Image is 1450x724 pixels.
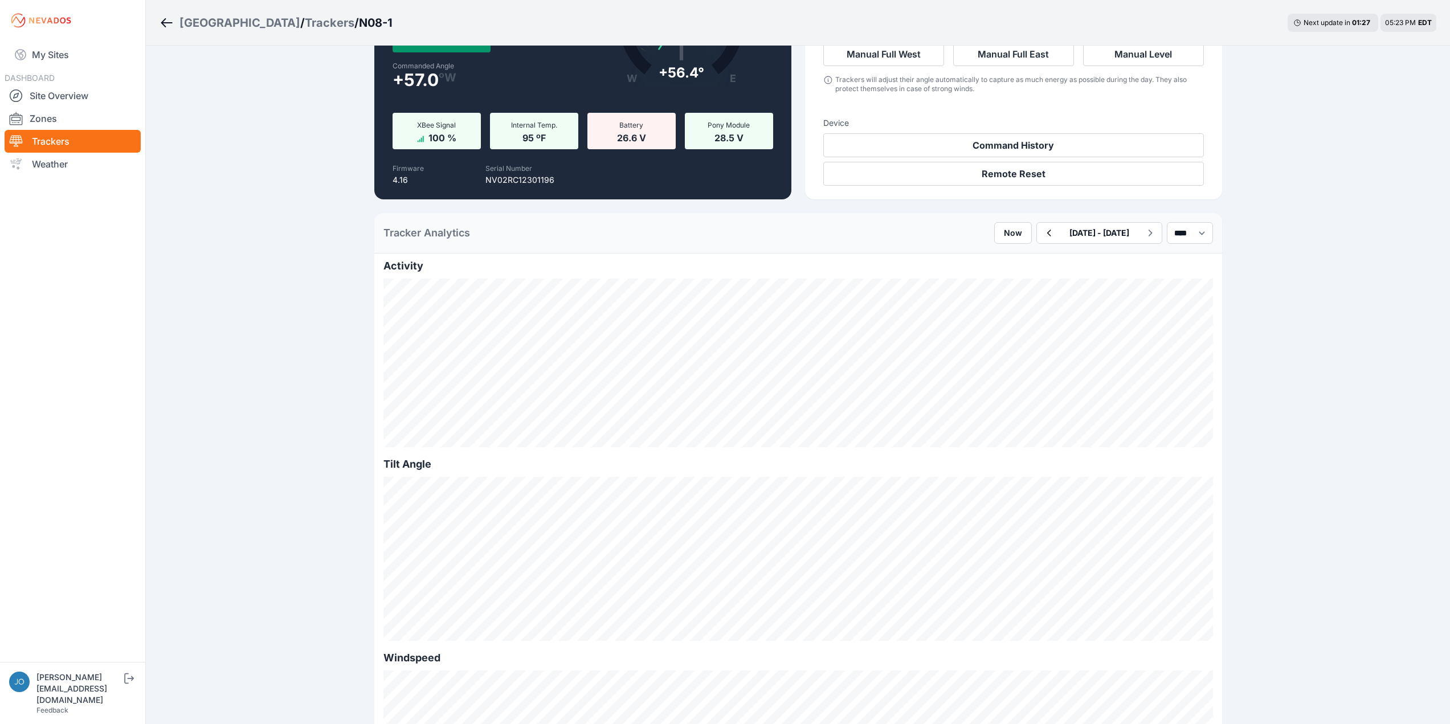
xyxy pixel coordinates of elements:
a: Weather [5,153,141,175]
p: 4.16 [393,174,424,186]
span: XBee Signal [417,121,456,129]
img: Nevados [9,11,73,30]
button: Remote Reset [823,162,1204,186]
button: Now [994,222,1032,244]
span: 95 ºF [522,130,546,144]
a: Zones [5,107,141,130]
a: Feedback [36,706,68,714]
a: Site Overview [5,84,141,107]
h3: N08-1 [359,15,393,31]
a: Trackers [305,15,354,31]
span: Internal Temp. [511,121,557,129]
span: 100 % [428,130,456,144]
h3: Device [823,117,1204,129]
img: jos@nevados.solar [9,672,30,692]
a: My Sites [5,41,141,68]
button: Manual Full East [953,42,1074,66]
label: Commanded Angle [393,62,576,71]
span: Battery [619,121,643,129]
span: 26.6 V [617,130,646,144]
span: EDT [1418,18,1432,27]
label: Firmware [393,164,424,173]
button: Manual Level [1083,42,1204,66]
a: Trackers [5,130,141,153]
div: + 56.4° [659,64,704,82]
span: Pony Module [708,121,750,129]
span: / [354,15,359,31]
span: / [300,15,305,31]
button: Command History [823,133,1204,157]
label: Serial Number [485,164,532,173]
div: 01 : 27 [1352,18,1373,27]
p: NV02RC12301196 [485,174,554,186]
button: [DATE] - [DATE] [1060,223,1138,243]
span: Next update in [1304,18,1350,27]
h2: Tracker Analytics [383,225,470,241]
span: + 57.0 [393,73,439,87]
span: 05:23 PM [1385,18,1416,27]
nav: Breadcrumb [160,8,393,38]
span: º W [439,73,456,82]
span: 28.5 V [714,130,744,144]
a: [GEOGRAPHIC_DATA] [179,15,300,31]
h2: Windspeed [383,650,1213,666]
span: DASHBOARD [5,73,55,83]
h2: Activity [383,258,1213,274]
div: Trackers will adjust their angle automatically to capture as much energy as possible during the d... [835,75,1203,93]
div: [PERSON_NAME][EMAIL_ADDRESS][DOMAIN_NAME] [36,672,122,706]
button: Manual Full West [823,42,944,66]
h2: Tilt Angle [383,456,1213,472]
